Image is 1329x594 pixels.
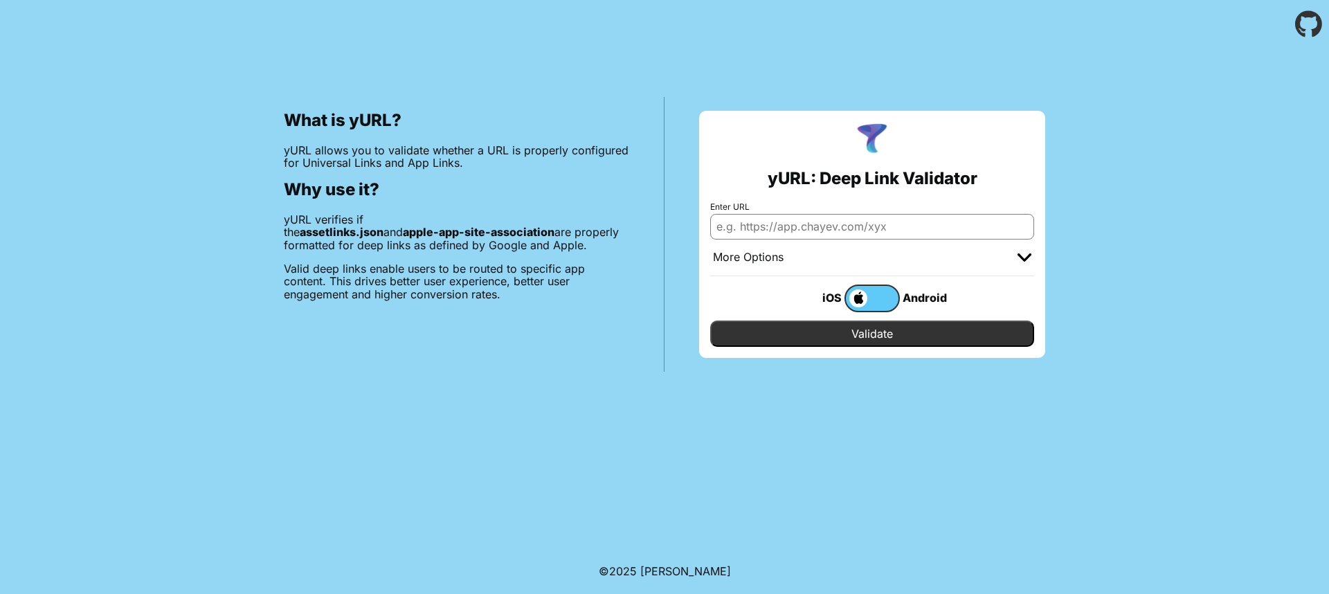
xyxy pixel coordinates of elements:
[713,251,784,264] div: More Options
[284,262,629,300] p: Valid deep links enable users to be routed to specific app content. This drives better user exper...
[599,548,731,594] footer: ©
[900,289,955,307] div: Android
[403,225,554,239] b: apple-app-site-association
[284,180,629,199] h2: Why use it?
[284,111,629,130] h2: What is yURL?
[710,214,1034,239] input: e.g. https://app.chayev.com/xyx
[768,169,977,188] h2: yURL: Deep Link Validator
[710,321,1034,347] input: Validate
[300,225,383,239] b: assetlinks.json
[1018,253,1031,262] img: chevron
[854,122,890,158] img: yURL Logo
[284,213,629,251] p: yURL verifies if the and are properly formatted for deep links as defined by Google and Apple.
[284,144,629,170] p: yURL allows you to validate whether a URL is properly configured for Universal Links and App Links.
[609,564,637,578] span: 2025
[710,202,1034,212] label: Enter URL
[789,289,844,307] div: iOS
[640,564,731,578] a: Michael Ibragimchayev's Personal Site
